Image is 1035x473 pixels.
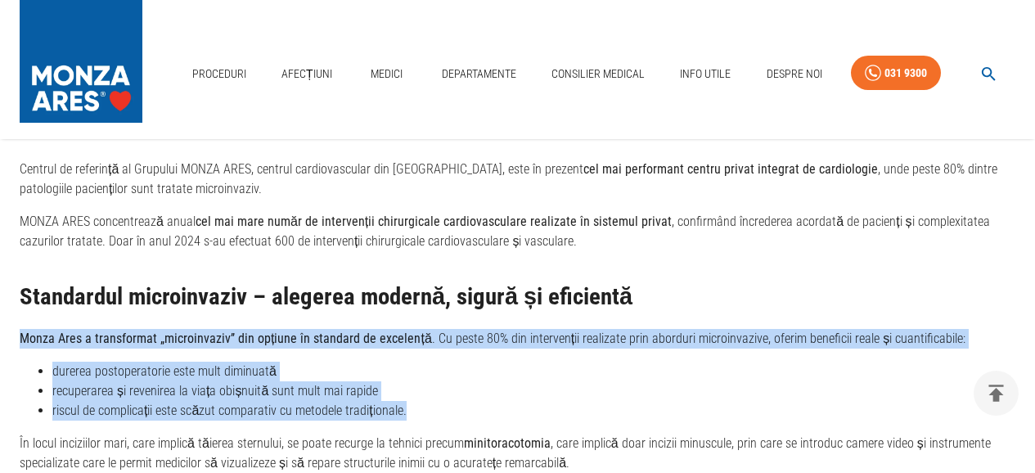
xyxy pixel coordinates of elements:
strong: cel mai performant centru privat integrat de cardiologie [583,161,878,177]
button: delete [974,371,1019,416]
p: MONZA ARES concentrează anual , confirmând încrederea acordată de pacienți și complexitatea cazur... [20,212,1015,251]
strong: cel mai mare număr de intervenții chirurgicale cardiovasculare realizate în sistemul privat [196,214,672,229]
h2: Standardul microinvaziv – alegerea modernă, sigură și eficientă [20,284,1015,310]
h2: Referința în cardiologie [20,114,1015,140]
p: . Cu peste 80% din intervenții realizate prin aborduri microinvazive, oferim beneficii reale și c... [20,329,1015,349]
a: Info Utile [673,57,737,91]
li: durerea postoperatorie este mult diminuată [52,362,1015,381]
li: riscul de complicații este scăzut comparativ cu metodele tradiționale. [52,401,1015,421]
strong: minitoracotomia [464,435,551,451]
a: 031 9300 [851,56,941,91]
a: Despre Noi [760,57,829,91]
p: Centrul de referință al Grupului MONZA ARES, centrul cardiovascular din [GEOGRAPHIC_DATA], este î... [20,160,1015,199]
div: 031 9300 [884,63,927,83]
a: Afecțiuni [275,57,339,91]
a: Departamente [435,57,523,91]
a: Consilier Medical [545,57,651,91]
p: În locul inciziilor mari, care implică tăierea sternului, se poate recurge la tehnici precum , ca... [20,434,1015,473]
strong: Monza Ares a transformat „microinvaziv’’ din opțiune în standard de excelență [20,331,432,346]
a: Medici [361,57,413,91]
a: Proceduri [186,57,253,91]
li: recuperarea și revenirea la viața obișnuită sunt mult mai rapide [52,381,1015,401]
